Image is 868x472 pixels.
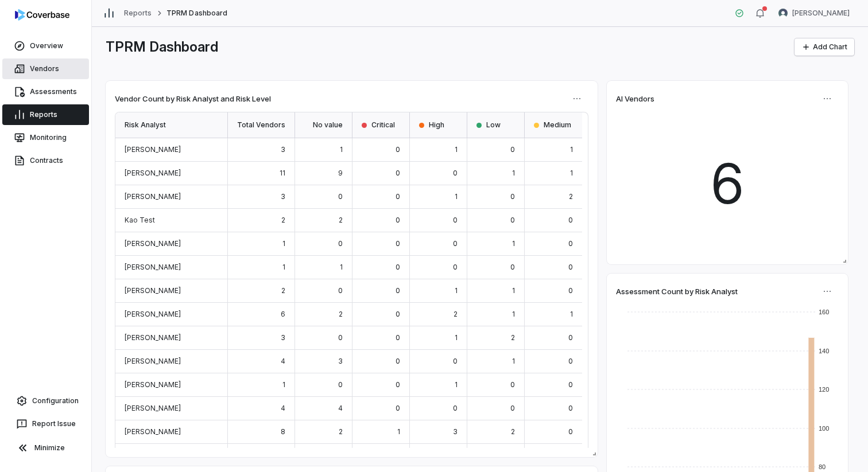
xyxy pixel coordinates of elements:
[281,427,285,436] span: 8
[338,239,343,248] span: 0
[453,216,458,224] span: 0
[772,5,857,22] button: Darwin Alvarez avatar[PERSON_NAME]
[570,169,573,177] span: 1
[512,239,515,248] span: 1
[124,9,152,18] a: Reports
[455,380,458,389] span: 1
[396,310,400,318] span: 0
[819,425,829,432] text: 100
[795,38,854,56] button: Add Chart
[396,216,400,224] span: 0
[340,263,343,271] span: 1
[453,239,458,248] span: 0
[282,380,285,389] span: 1
[511,333,515,342] span: 2
[2,150,89,171] a: Contracts
[616,286,738,297] span: Assessment Count by Risk Analyst
[228,112,295,138] div: Total Vendors
[125,145,181,154] span: [PERSON_NAME]
[486,120,501,130] span: Low
[568,263,573,271] span: 0
[125,357,181,365] span: [PERSON_NAME]
[2,81,89,102] a: Assessments
[511,427,515,436] span: 2
[792,9,850,18] span: [PERSON_NAME]
[710,142,745,225] span: 6
[397,427,400,436] span: 1
[453,427,458,436] span: 3
[616,93,654,104] span: AI Vendors
[282,263,285,271] span: 1
[338,192,343,201] span: 0
[396,286,400,295] span: 0
[281,357,285,365] span: 4
[819,463,826,470] text: 80
[510,216,515,224] span: 0
[568,427,573,436] span: 0
[396,145,400,154] span: 0
[510,145,515,154] span: 0
[2,127,89,148] a: Monitoring
[455,286,458,295] span: 1
[125,263,181,271] span: [PERSON_NAME]
[281,333,285,342] span: 3
[338,169,343,177] span: 9
[819,348,829,354] text: 140
[512,286,515,295] span: 1
[570,310,573,318] span: 1
[125,216,155,224] span: Kao Test
[340,145,343,154] span: 1
[125,169,181,177] span: [PERSON_NAME]
[282,239,285,248] span: 1
[338,286,343,295] span: 0
[819,386,829,393] text: 120
[125,333,181,342] span: [PERSON_NAME]
[512,310,515,318] span: 1
[115,93,271,104] span: Vendor Count by Risk Analyst and Risk Level
[125,310,181,318] span: [PERSON_NAME]
[455,145,458,154] span: 1
[281,404,285,412] span: 4
[125,427,181,436] span: [PERSON_NAME]
[570,145,573,154] span: 1
[568,404,573,412] span: 0
[338,357,343,365] span: 3
[281,216,285,224] span: 2
[396,169,400,177] span: 0
[510,404,515,412] span: 0
[396,357,400,365] span: 0
[125,404,181,412] span: [PERSON_NAME]
[396,192,400,201] span: 0
[281,145,285,154] span: 3
[453,404,458,412] span: 0
[339,427,343,436] span: 2
[115,112,228,138] div: Risk Analyst
[510,263,515,271] span: 0
[396,239,400,248] span: 0
[778,9,788,18] img: Darwin Alvarez avatar
[429,120,444,130] span: High
[568,380,573,389] span: 0
[396,380,400,389] span: 0
[454,310,458,318] span: 2
[568,216,573,224] span: 0
[453,169,458,177] span: 0
[2,104,89,125] a: Reports
[455,333,458,342] span: 1
[5,436,87,459] button: Minimize
[568,286,573,295] span: 0
[569,192,573,201] span: 2
[819,309,829,315] text: 160
[281,310,285,318] span: 6
[2,36,89,56] a: Overview
[339,310,343,318] span: 2
[338,380,343,389] span: 0
[339,216,343,224] span: 2
[544,120,571,130] span: Medium
[568,239,573,248] span: 0
[280,169,285,177] span: 11
[510,380,515,389] span: 0
[125,380,181,389] span: [PERSON_NAME]
[512,169,515,177] span: 1
[125,239,181,248] span: [PERSON_NAME]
